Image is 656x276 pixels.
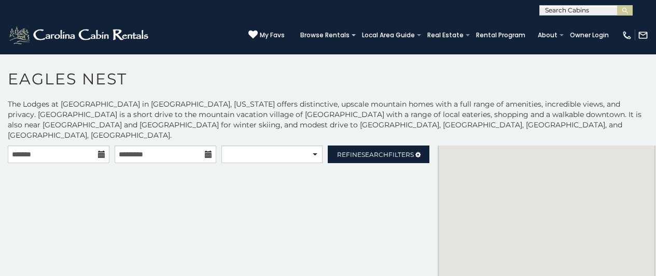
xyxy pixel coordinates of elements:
a: Owner Login [565,28,614,42]
span: Search [361,151,388,158]
a: Local Area Guide [357,28,420,42]
a: Browse Rentals [295,28,355,42]
a: Real Estate [422,28,469,42]
span: Refine Filters [337,151,414,158]
span: My Favs [260,31,285,40]
a: RefineSearchFilters [328,146,429,163]
img: mail-regular-white.png [638,30,648,40]
a: About [533,28,563,42]
a: Rental Program [471,28,531,42]
a: My Favs [248,30,285,40]
img: White-1-2.png [8,25,151,46]
img: phone-regular-white.png [622,30,632,40]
